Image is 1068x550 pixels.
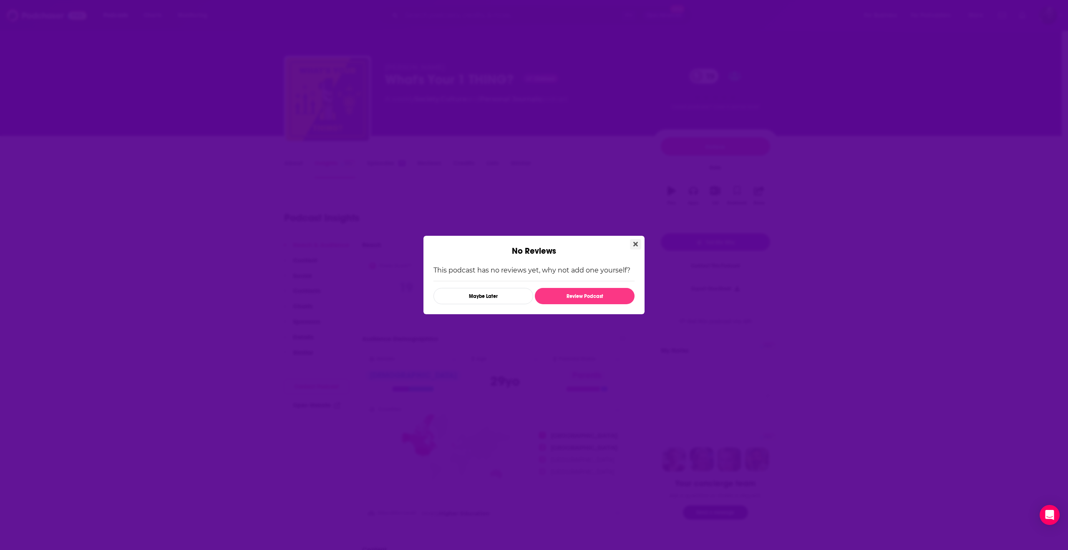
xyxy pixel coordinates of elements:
[433,266,635,274] p: This podcast has no reviews yet, why not add one yourself?
[433,288,533,304] button: Maybe Later
[423,236,645,256] div: No Reviews
[1040,505,1060,525] div: Open Intercom Messenger
[630,239,641,250] button: Close
[535,288,635,304] button: Review Podcast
